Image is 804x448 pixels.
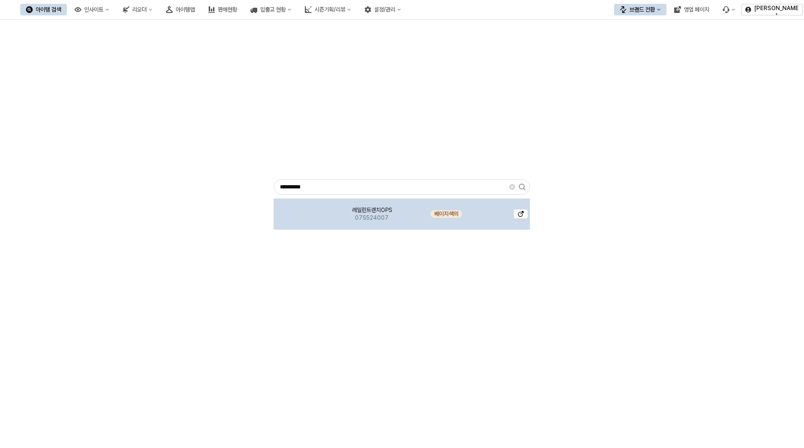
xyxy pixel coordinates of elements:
button: 인사이트 [69,4,115,15]
p: [PERSON_NAME] [754,4,799,20]
button: 아이템맵 [160,4,201,15]
span: 07S524007 [355,214,389,222]
div: 설정/관리 [374,6,395,13]
button: 입출고 현황 [245,4,297,15]
button: 영업 페이지 [668,4,715,15]
div: 시즌기획/리뷰 [314,6,345,13]
span: 레일린트렌치OPS [352,206,392,214]
div: 영업 페이지 [684,6,709,13]
button: 설정/관리 [359,4,407,15]
button: 아이템 상세 [514,209,528,219]
button: 아이템 검색 [20,4,67,15]
div: 입출고 현황 [260,6,286,13]
button: 브랜드 전환 [614,4,666,15]
div: 메뉴 항목 6 [717,4,741,15]
div: 브랜드 전환 [629,6,655,13]
div: 아이템맵 [176,6,195,13]
span: 베이지색의 [434,210,458,218]
div: 아이템 검색 [36,6,61,13]
div: 리오더 [132,6,147,13]
button: 맑다 [509,184,515,190]
button: 시즌기획/리뷰 [299,4,357,15]
button: [PERSON_NAME] [741,4,803,15]
button: 리오더 [117,4,158,15]
div: 판매현황 [218,6,237,13]
div: 인사이트 [84,6,103,13]
button: 판매현황 [202,4,243,15]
